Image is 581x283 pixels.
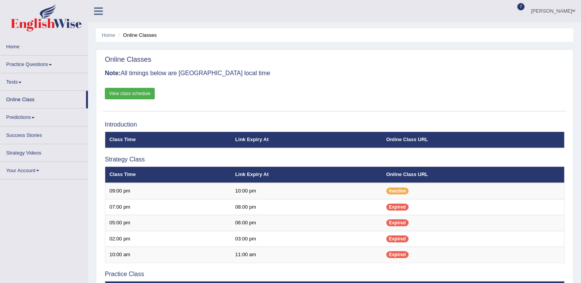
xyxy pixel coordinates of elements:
[0,109,88,123] a: Predictions
[231,183,382,199] td: 10:00 pm
[231,231,382,247] td: 03:00 pm
[105,156,564,163] h3: Strategy Class
[0,73,88,88] a: Tests
[386,204,409,211] span: Expired
[382,132,564,148] th: Online Class URL
[105,132,231,148] th: Class Time
[102,32,115,38] a: Home
[517,3,525,10] span: 7
[105,88,155,99] a: View class schedule
[0,56,88,71] a: Practice Questions
[386,251,409,258] span: Expired
[105,199,231,215] td: 07:00 pm
[0,127,88,141] a: Success Stories
[105,271,564,278] h3: Practice Class
[105,70,564,77] h3: All timings below are [GEOGRAPHIC_DATA] local time
[0,144,88,159] a: Strategy Videos
[105,56,151,64] h2: Online Classes
[231,247,382,263] td: 11:00 am
[105,231,231,247] td: 02:00 pm
[386,188,409,194] span: Inactive
[105,183,231,199] td: 09:00 pm
[231,215,382,231] td: 06:00 pm
[0,162,88,177] a: Your Account
[386,235,409,242] span: Expired
[116,31,157,39] li: Online Classes
[105,70,121,76] b: Note:
[105,215,231,231] td: 05:00 pm
[231,199,382,215] td: 08:00 pm
[105,247,231,263] td: 10:00 am
[0,91,86,106] a: Online Class
[231,132,382,148] th: Link Expiry At
[105,121,564,128] h3: Introduction
[231,167,382,183] th: Link Expiry At
[105,167,231,183] th: Class Time
[0,38,88,53] a: Home
[382,167,564,183] th: Online Class URL
[386,219,409,226] span: Expired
